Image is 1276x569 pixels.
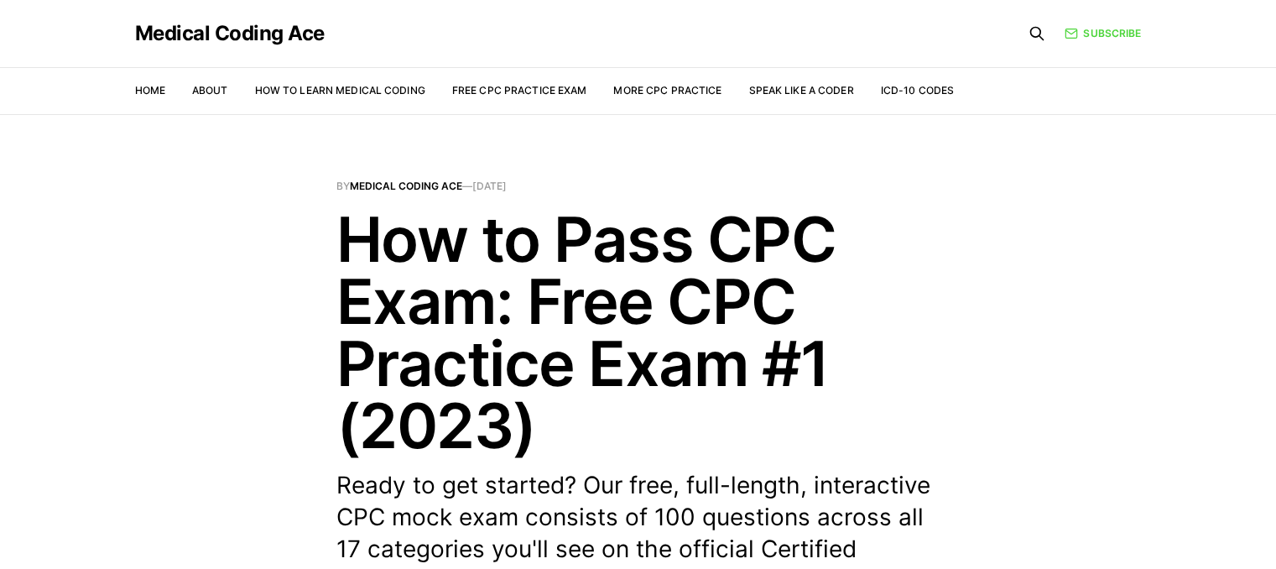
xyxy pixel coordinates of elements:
h1: How to Pass CPC Exam: Free CPC Practice Exam #1 (2023) [336,208,940,457]
a: How to Learn Medical Coding [255,84,425,97]
span: By — [336,181,940,191]
a: Home [135,84,165,97]
time: [DATE] [472,180,507,192]
a: Speak Like a Coder [749,84,854,97]
a: Subscribe [1065,25,1141,41]
a: Medical Coding Ace [350,180,462,192]
a: Medical Coding Ace [135,23,325,44]
a: Free CPC Practice Exam [452,84,587,97]
a: About [192,84,228,97]
a: More CPC Practice [613,84,721,97]
a: ICD-10 Codes [881,84,954,97]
